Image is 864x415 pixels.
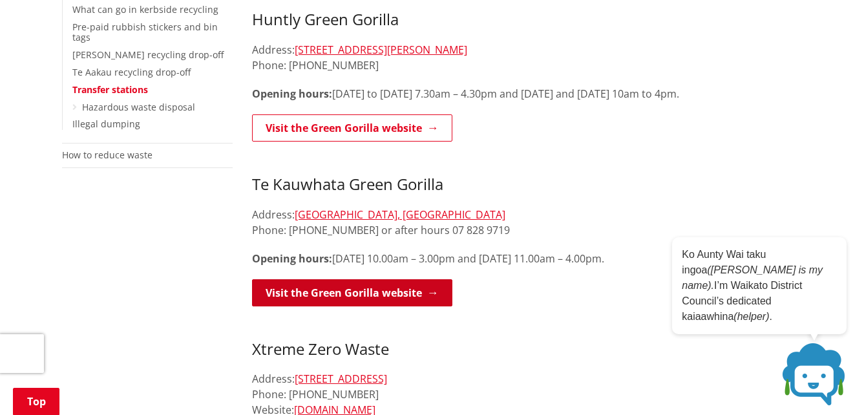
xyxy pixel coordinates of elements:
em: ([PERSON_NAME] is my name). [682,264,823,291]
a: Hazardous waste disposal [82,101,195,113]
p: Address: Phone: [PHONE_NUMBER] or after hours 07 828 9719 [252,207,803,238]
p: Ko Aunty Wai taku ingoa I’m Waikato District Council’s dedicated kaiaawhina . [682,247,837,325]
a: [PERSON_NAME] recycling drop-off [72,48,224,61]
p: [DATE] to [DATE] 7.30am – 4.30pm and [DATE] and [DATE] 10am to 4pm. [252,86,803,101]
strong: Opening hours: [252,251,332,266]
a: Top [13,388,59,415]
a: [STREET_ADDRESS] [295,372,387,386]
strong: Opening hours: [252,87,332,101]
p: [DATE] 10.00am – 3.00pm and [DATE] 11.00am – 4.00pm. [252,251,803,266]
a: Te Aakau recycling drop-off [72,66,191,78]
h3: Huntly Green Gorilla [252,10,803,29]
a: Transfer stations [72,83,148,96]
a: Illegal dumping [72,118,140,130]
p: Address: Phone: [PHONE_NUMBER] [252,42,803,73]
a: [STREET_ADDRESS][PERSON_NAME] [295,43,467,57]
a: Visit the Green Gorilla website [252,279,452,306]
a: How to reduce waste [62,149,153,161]
a: Pre-paid rubbish stickers and bin tags [72,21,218,44]
h3: Te Kauwhata Green Gorilla [252,156,803,194]
a: [GEOGRAPHIC_DATA], [GEOGRAPHIC_DATA] [295,207,505,222]
em: (helper) [733,311,769,322]
a: Visit the Green Gorilla website [252,114,452,142]
h3: Xtreme Zero Waste [252,321,803,359]
a: What can go in kerbside recycling [72,3,218,16]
